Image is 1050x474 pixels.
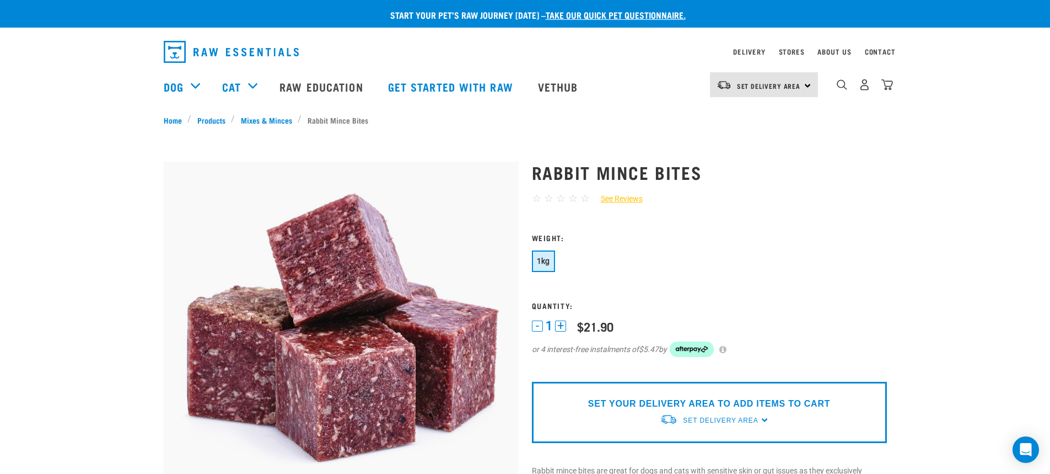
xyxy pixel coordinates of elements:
img: home-icon-1@2x.png [837,79,847,90]
button: + [555,321,566,332]
h3: Weight: [532,233,887,242]
a: Home [164,114,188,126]
button: - [532,321,543,332]
img: van-moving.png [660,414,677,425]
span: 1kg [537,257,550,265]
a: About Us [817,50,851,54]
a: Raw Education [268,65,376,109]
a: Stores [779,50,805,54]
span: ☆ [532,192,541,205]
a: See Reviews [590,193,643,205]
div: or 4 interest-free instalments of by [532,342,887,357]
a: Mixes & Minces [235,114,298,126]
a: Cat [222,78,241,95]
img: Raw Essentials Logo [164,41,299,63]
span: ☆ [568,192,578,205]
img: van-moving.png [717,80,731,90]
a: take our quick pet questionnaire. [546,12,686,17]
span: Set Delivery Area [683,417,758,424]
h3: Quantity: [532,301,887,310]
span: Set Delivery Area [737,84,801,88]
a: Delivery [733,50,765,54]
span: 1 [546,320,552,332]
span: ☆ [580,192,590,205]
a: Vethub [527,65,592,109]
span: ☆ [544,192,553,205]
p: SET YOUR DELIVERY AREA TO ADD ITEMS TO CART [588,397,830,411]
span: $5.47 [639,344,659,355]
img: home-icon@2x.png [881,79,893,90]
nav: dropdown navigation [155,36,896,67]
div: $21.90 [577,319,613,333]
a: Get started with Raw [377,65,527,109]
a: Products [191,114,231,126]
a: Contact [865,50,896,54]
img: user.png [859,79,870,90]
img: Afterpay [670,342,714,357]
h1: Rabbit Mince Bites [532,162,887,182]
a: Dog [164,78,184,95]
button: 1kg [532,251,555,272]
span: ☆ [556,192,566,205]
div: Open Intercom Messenger [1013,436,1039,463]
nav: breadcrumbs [164,114,887,126]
